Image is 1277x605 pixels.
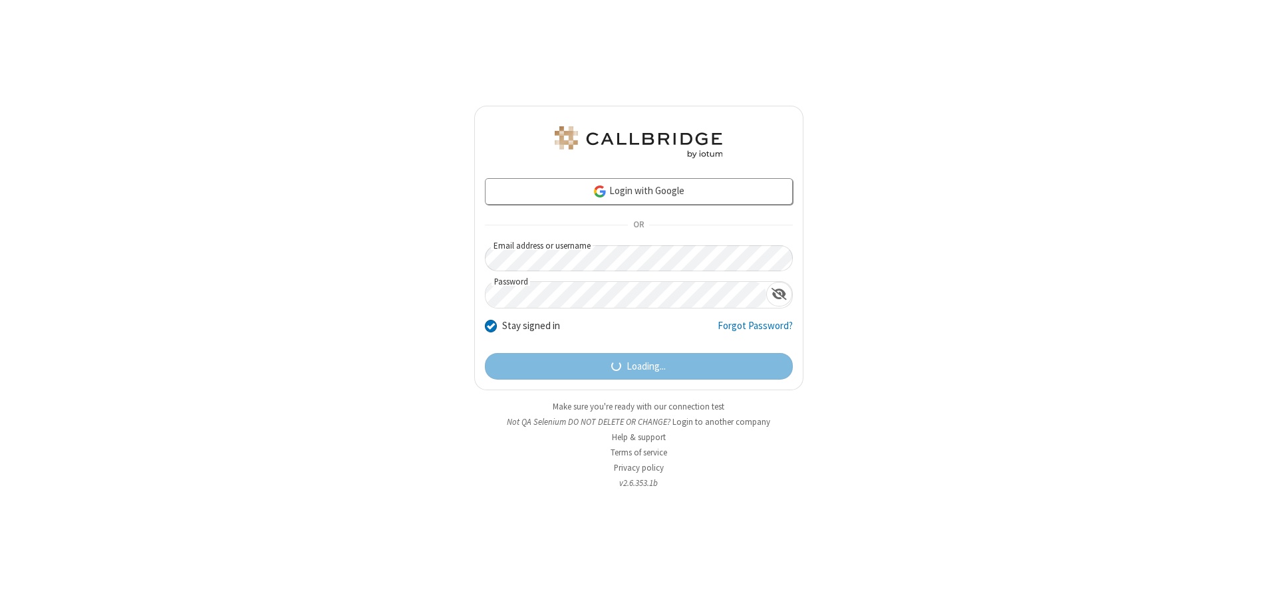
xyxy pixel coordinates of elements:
img: google-icon.png [593,184,607,199]
a: Make sure you're ready with our connection test [553,401,724,412]
input: Email address or username [485,245,793,271]
li: v2.6.353.1b [474,477,803,489]
button: Loading... [485,353,793,380]
span: Loading... [627,359,666,374]
img: QA Selenium DO NOT DELETE OR CHANGE [552,126,725,158]
button: Login to another company [672,416,770,428]
div: Show password [766,282,792,306]
span: OR [628,216,649,235]
input: Password [486,282,766,308]
a: Forgot Password? [718,318,793,344]
label: Stay signed in [502,318,560,334]
a: Login with Google [485,178,793,205]
a: Terms of service [611,447,667,458]
li: Not QA Selenium DO NOT DELETE OR CHANGE? [474,416,803,428]
a: Help & support [612,431,666,443]
a: Privacy policy [614,462,664,473]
